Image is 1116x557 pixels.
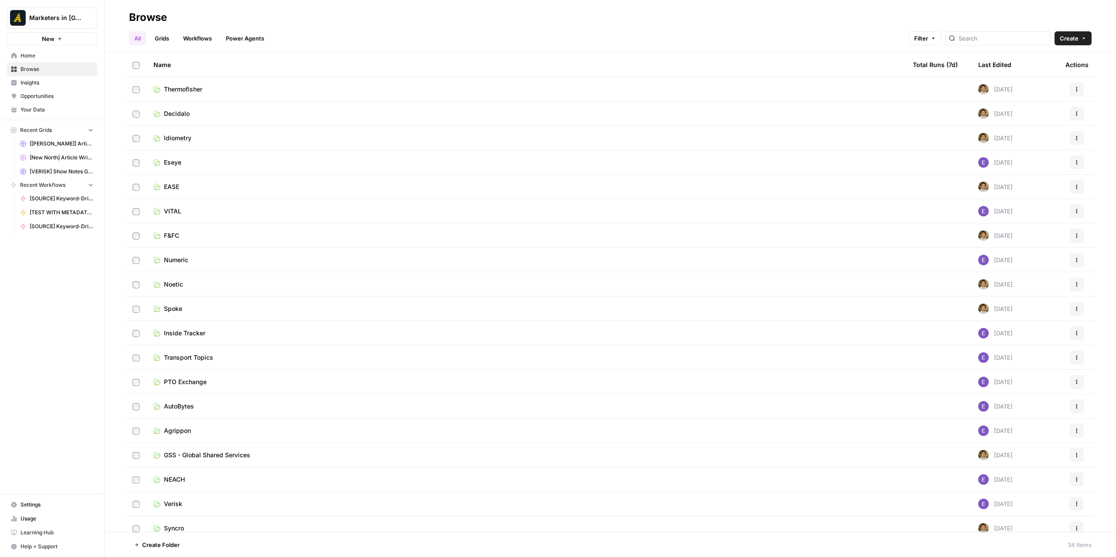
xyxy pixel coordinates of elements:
[164,500,182,508] span: Verisk
[978,279,1013,290] div: [DATE]
[153,182,899,191] a: EASE
[20,52,93,60] span: Home
[20,529,93,537] span: Learning Hub
[153,500,899,508] a: Verisk
[7,89,97,103] a: Opportunities
[978,133,989,143] img: 5zyzjh3tw4s3l6pe5wy4otrd1hyg
[142,540,180,549] span: Create Folder
[20,515,93,523] span: Usage
[164,280,183,289] span: Noetic
[20,501,93,509] span: Settings
[30,140,93,148] span: [[PERSON_NAME]] Article Writing - Keyword-Driven Articles Grid
[959,34,1047,43] input: Search
[7,512,97,526] a: Usage
[10,10,26,26] img: Marketers in Demand Logo
[978,230,1013,241] div: [DATE]
[153,109,899,118] a: Decidalo
[978,328,1013,338] div: [DATE]
[164,134,191,142] span: Idiometry
[153,53,899,77] div: Name
[29,14,82,22] span: Marketers in [GEOGRAPHIC_DATA]
[7,49,97,63] a: Home
[978,474,989,485] img: fgkld43o89z7d2dcu0r80zen0lng
[978,401,1013,412] div: [DATE]
[153,304,899,313] a: Spoke
[178,31,217,45] a: Workflows
[164,109,190,118] span: Decidalo
[164,231,179,240] span: F&FC
[978,523,1013,533] div: [DATE]
[1055,31,1092,45] button: Create
[16,151,97,165] a: [New North] Article Writing-Transcript-Driven Article Grid
[978,523,989,533] img: 5zyzjh3tw4s3l6pe5wy4otrd1hyg
[20,126,52,134] span: Recent Grids
[153,280,899,289] a: Noetic
[150,31,174,45] a: Grids
[978,206,1013,216] div: [DATE]
[914,34,928,43] span: Filter
[164,451,250,459] span: GSS - Global Shared Services
[164,207,181,216] span: VITAL
[164,378,207,386] span: PTO Exchange
[164,353,213,362] span: Transport Topics
[20,92,93,100] span: Opportunities
[978,206,989,216] img: fgkld43o89z7d2dcu0r80zen0lng
[16,137,97,151] a: [[PERSON_NAME]] Article Writing - Keyword-Driven Articles Grid
[164,256,188,264] span: Numeric
[978,377,989,387] img: fgkld43o89z7d2dcu0r80zen0lng
[129,538,185,552] button: Create Folder
[978,450,1013,460] div: [DATE]
[978,401,989,412] img: fgkld43o89z7d2dcu0r80zen0lng
[164,158,181,167] span: Eseye
[30,223,93,230] span: [SOURCE] Keyword-Driven Article: 1st Draft Writing
[978,255,989,265] img: fgkld43o89z7d2dcu0r80zen0lng
[978,182,1013,192] div: [DATE]
[30,154,93,162] span: [New North] Article Writing-Transcript-Driven Article Grid
[153,134,899,142] a: Idiometry
[7,76,97,90] a: Insights
[7,124,97,137] button: Recent Grids
[978,182,989,192] img: 5zyzjh3tw4s3l6pe5wy4otrd1hyg
[978,255,1013,265] div: [DATE]
[164,426,191,435] span: Agrippon
[129,31,146,45] a: All
[16,192,97,206] a: [SOURCE] Keyword-Driven Article: Outline Generation
[978,499,1013,509] div: [DATE]
[978,84,1013,95] div: [DATE]
[913,53,958,77] div: Total Runs (7d)
[978,304,1013,314] div: [DATE]
[7,62,97,76] a: Browse
[978,108,989,119] img: 5zyzjh3tw4s3l6pe5wy4otrd1hyg
[153,353,899,362] a: Transport Topics
[978,108,1013,119] div: [DATE]
[978,352,1013,363] div: [DATE]
[1068,540,1092,549] div: 34 Items
[978,328,989,338] img: fgkld43o89z7d2dcu0r80zen0lng
[7,179,97,192] button: Recent Workflows
[153,402,899,411] a: AutoBytes
[7,7,97,29] button: Workspace: Marketers in Demand
[978,279,989,290] img: 5zyzjh3tw4s3l6pe5wy4otrd1hyg
[164,304,182,313] span: Spoke
[42,34,54,43] span: New
[20,543,93,550] span: Help + Support
[129,10,167,24] div: Browse
[20,79,93,87] span: Insights
[164,524,184,533] span: Syncro
[7,540,97,554] button: Help + Support
[16,165,97,179] a: [VERISK] Show Notes Grid
[978,474,1013,485] div: [DATE]
[978,425,989,436] img: fgkld43o89z7d2dcu0r80zen0lng
[153,426,899,435] a: Agrippon
[153,524,899,533] a: Syncro
[221,31,269,45] a: Power Agents
[153,85,899,94] a: Thermofisher
[7,498,97,512] a: Settings
[1060,34,1079,43] span: Create
[16,219,97,233] a: [SOURCE] Keyword-Driven Article: 1st Draft Writing
[978,304,989,314] img: 5zyzjh3tw4s3l6pe5wy4otrd1hyg
[164,85,202,94] span: Thermofisher
[7,32,97,45] button: New
[978,53,1011,77] div: Last Edited
[16,206,97,219] a: [TEST WITH METADATA] Keyword-Driven Article: 1st Draft Writing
